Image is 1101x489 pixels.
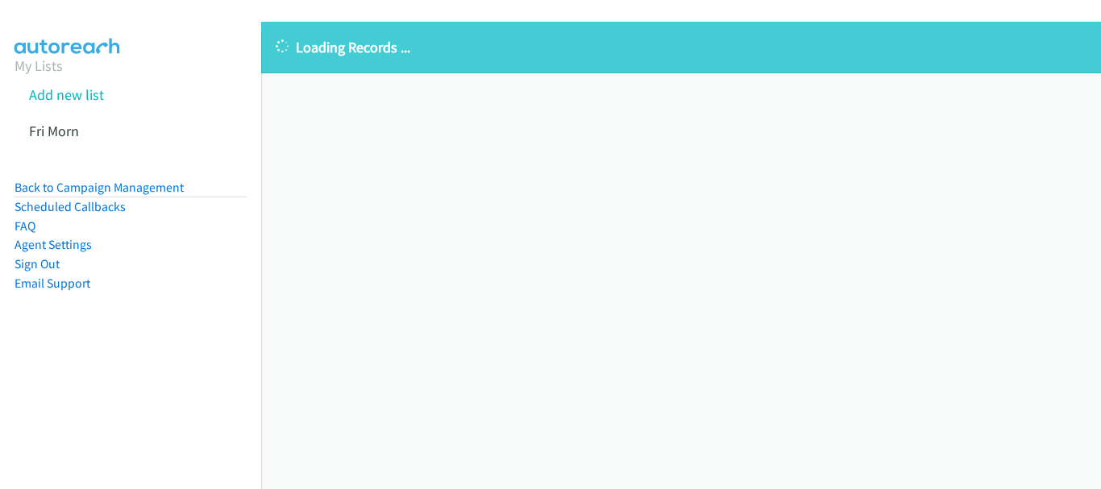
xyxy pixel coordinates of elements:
[15,56,63,75] a: My Lists
[29,122,79,140] a: Fri Morn
[15,218,35,234] a: FAQ
[29,85,104,104] a: Add new list
[15,199,126,214] a: Scheduled Callbacks
[276,36,1086,58] p: Loading Records ...
[15,180,184,195] a: Back to Campaign Management
[15,237,92,252] a: Agent Settings
[15,256,60,271] a: Sign Out
[15,276,90,291] a: Email Support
